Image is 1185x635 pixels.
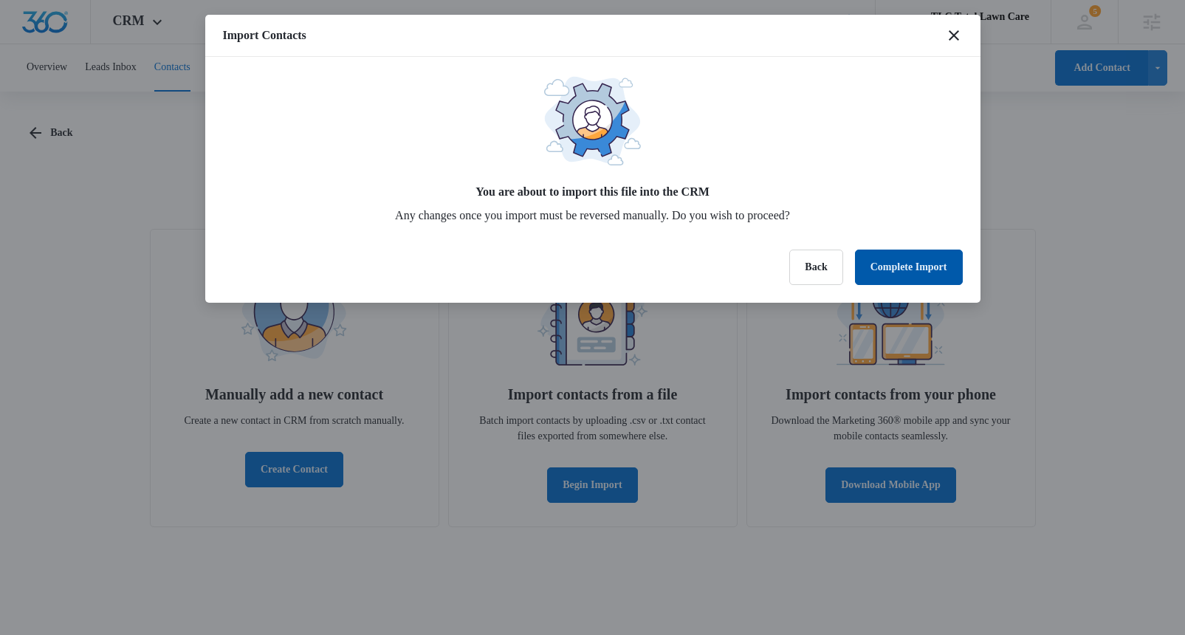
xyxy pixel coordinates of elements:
[223,27,306,44] h1: Import Contacts
[789,250,842,285] button: Back
[475,183,710,201] p: You are about to import this file into the CRM
[855,250,963,285] button: Complete Import
[945,27,963,44] button: close
[395,207,790,224] p: Any changes once you import must be reversed manually. Do you wish to proceed?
